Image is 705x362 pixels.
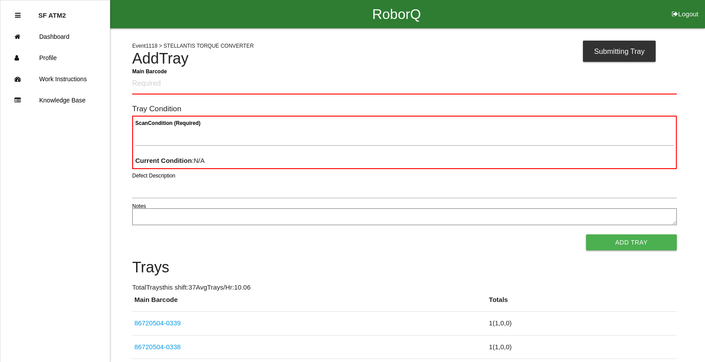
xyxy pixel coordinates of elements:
p: Total Trays this shift: 37 Avg Trays /Hr: 10.06 [132,283,677,293]
span: : N/A [135,157,205,164]
b: Scan Condition (Required) [135,120,200,126]
span: Event 1118 > STELLANTIS TORQUE CONVERTER [132,43,254,49]
a: Profile [0,47,110,68]
h4: Trays [132,259,677,276]
th: Totals [487,295,677,312]
div: Submitting Tray [583,41,656,62]
a: 86720504-0338 [134,343,181,351]
input: Required [132,74,677,94]
a: Work Instructions [0,68,110,90]
th: Main Barcode [132,295,487,312]
b: Current Condition [135,157,192,164]
td: 1 ( 1 , 0 , 0 ) [487,312,677,336]
label: Notes [132,202,146,210]
td: 1 ( 1 , 0 , 0 ) [487,335,677,359]
div: Close [15,5,21,26]
a: Dashboard [0,26,110,47]
label: Defect Description [132,172,175,180]
a: 86720504-0339 [134,319,181,327]
h6: Tray Condition [132,105,677,113]
b: Main Barcode [132,68,167,74]
p: SF ATM2 [38,5,66,19]
a: Knowledge Base [0,90,110,111]
h4: Add Tray [132,50,677,67]
button: Add Tray [586,234,677,250]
